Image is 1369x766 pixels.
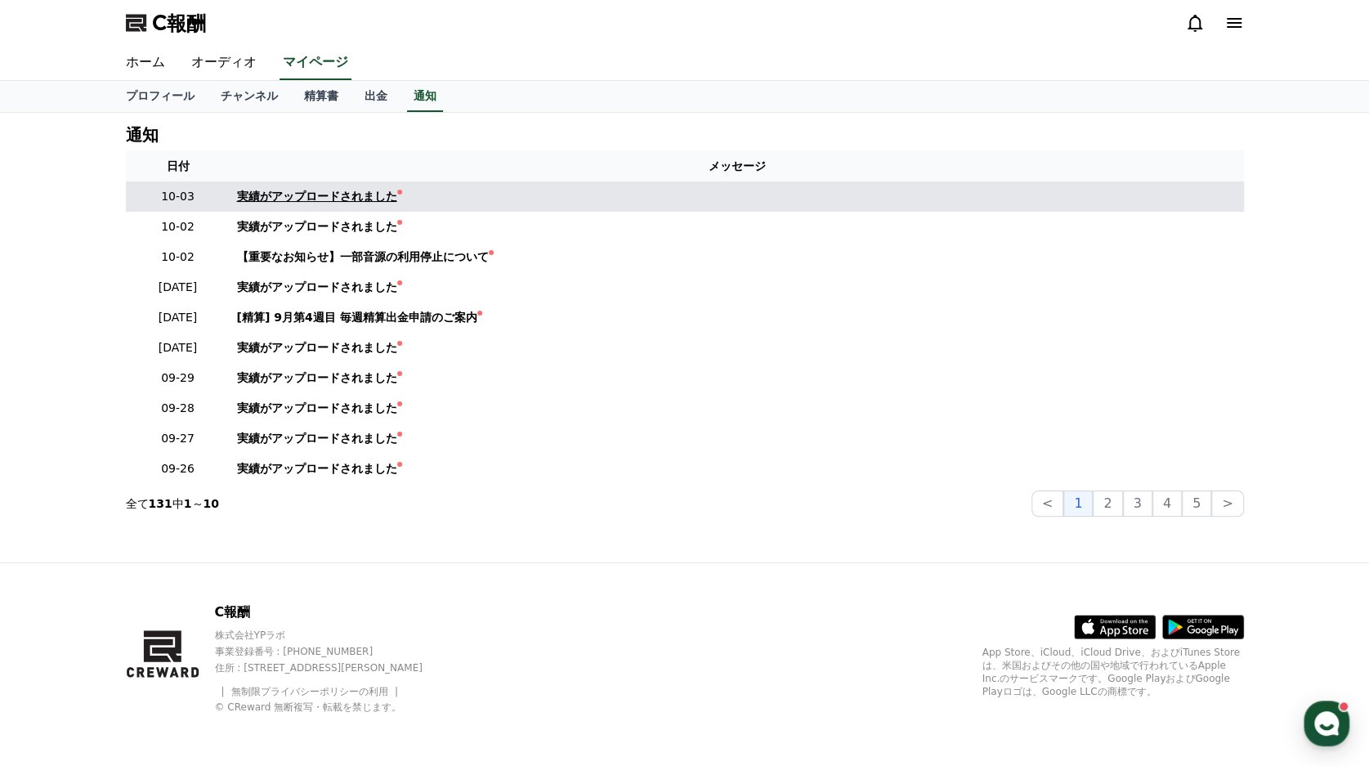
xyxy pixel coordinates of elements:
[1031,491,1063,517] button: <
[237,432,397,445] font: 実績がアップロードされました
[237,401,397,414] font: 実績がアップロードされました
[221,89,278,102] font: チャンネル
[126,125,159,145] font: 通知
[126,89,195,102] font: プロフィール
[214,662,422,674] font: 住所 : [STREET_ADDRESS][PERSON_NAME]
[1123,491,1152,517] button: 3
[161,432,195,445] font: 09-27
[982,647,1240,697] font: App Store、iCloud、iCloud Drive、およびiTunes Storeは、米国およびその他の国や地域で行われているApple Inc.のサービスマークです。Google Pl...
[1222,495,1233,511] font: >
[1192,495,1201,511] font: 5
[237,309,1237,326] a: [精算] 9月第4週目 毎週精算出金申請のご案内
[178,46,270,80] a: オーディオ
[365,89,387,102] font: 出金
[161,250,195,263] font: 10-02
[214,604,250,620] font: C報酬
[126,54,165,69] font: ホーム
[1163,495,1171,511] font: 4
[184,497,192,510] font: 1
[1063,491,1093,517] button: 1
[237,280,397,293] font: 実績がアップロードされました
[152,11,206,34] font: C報酬
[709,159,766,172] font: メッセージ
[159,311,197,324] font: [DATE]
[237,370,1237,387] a: 実績がアップロードされました
[1211,491,1243,517] button: >
[231,686,359,697] a: 無制限プライバシーポリシー
[407,81,443,112] a: 通知
[5,518,108,559] a: Home
[108,518,211,559] a: Messages
[42,543,70,556] span: Home
[1152,491,1182,517] button: 4
[237,371,397,384] font: 実績がアップロードされました
[359,686,388,697] font: の利用
[214,646,373,657] font: 事業登録番号 : [PHONE_NUMBER]
[414,89,436,102] font: 通知
[237,220,397,233] font: 実績がアップロードされました
[237,190,397,203] font: 実績がアップロードされました
[161,190,195,203] font: 10-03
[237,188,1237,205] a: 実績がアップロードされました
[214,701,401,713] font: © CReward 無断複写・転載を禁じます。
[283,54,348,69] font: マイページ
[126,497,149,510] font: 全て
[237,339,1237,356] a: 実績がアップロードされました
[167,159,190,172] font: 日付
[1134,495,1142,511] font: 3
[237,279,1237,296] a: 実績がアップロードされました
[237,341,397,354] font: 実績がアップロードされました
[126,10,206,36] a: C報酬
[159,341,197,354] font: [DATE]
[172,497,184,510] font: 中
[161,371,195,384] font: 09-29
[291,81,351,112] a: 精算書
[191,54,257,69] font: オーディオ
[113,46,178,80] a: ホーム
[237,430,1237,447] a: 実績がアップロードされました
[237,400,1237,417] a: 実績がアップロードされました
[1093,491,1122,517] button: 2
[161,220,195,233] font: 10-02
[161,401,195,414] font: 09-28
[237,460,1237,477] a: 実績がアップロードされました
[191,497,203,510] font: ～
[211,518,314,559] a: Settings
[1103,495,1112,511] font: 2
[237,250,489,263] font: 【重要なお知らせ】一部音源の利用停止について
[149,497,172,510] font: 131
[351,81,400,112] a: 出金
[237,311,477,324] font: [精算] 9月第4週目 毎週精算出金申請のご案内
[237,218,1237,235] a: 実績がアップロードされました
[161,462,195,475] font: 09-26
[237,462,397,475] font: 実績がアップロードされました
[203,497,218,510] font: 10
[1182,491,1211,517] button: 5
[136,544,184,557] span: Messages
[208,81,291,112] a: チャンネル
[237,249,1237,266] a: 【重要なお知らせ】一部音源の利用停止について
[242,543,282,556] span: Settings
[159,280,197,293] font: [DATE]
[1042,495,1053,511] font: <
[1074,495,1082,511] font: 1
[214,629,285,641] font: 株式会社YPラボ
[359,686,400,697] a: の利用
[280,46,351,80] a: マイページ
[113,81,208,112] a: プロフィール
[304,89,338,102] font: 精算書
